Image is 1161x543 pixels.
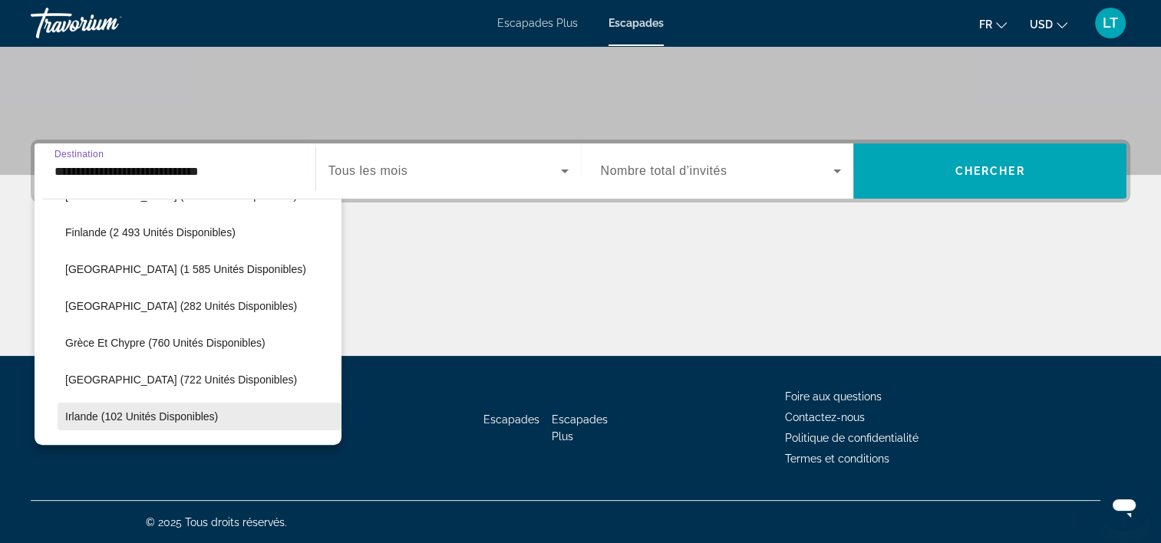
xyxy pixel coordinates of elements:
span: Destination [54,149,104,159]
span: Nombre total d’invités [601,164,727,177]
span: [GEOGRAPHIC_DATA] (282 unités disponibles) [65,300,297,312]
span: Grèce et Chypre (760 unités disponibles) [65,337,266,349]
span: [GEOGRAPHIC_DATA] (722 unités disponibles) [65,374,297,386]
button: Grèce et Chypre (760 unités disponibles) [58,329,341,357]
a: Escapades Plus [552,413,608,443]
button: Chercher [853,143,1126,199]
a: Politique de confidentialité [785,432,919,444]
button: Changer la langue [979,13,1007,35]
span: Finlande (2 493 unités disponibles) [65,226,236,239]
button: [GEOGRAPHIC_DATA] (586 unités disponibles) [58,182,341,209]
a: Escapades [609,17,664,29]
button: Menu utilisateur [1090,7,1130,39]
div: Widget de recherche [35,143,1126,199]
a: Escapades Plus [497,17,578,29]
span: Fr [979,18,992,31]
button: Irlande (102 unités disponibles) [58,403,341,430]
button: [GEOGRAPHIC_DATA] (1 585 unités disponibles) [58,255,341,283]
iframe: Bouton de lancement de la fenêtre de messagerie [1100,482,1149,531]
button: [GEOGRAPHIC_DATA] (722 unités disponibles) [58,366,341,393]
span: [GEOGRAPHIC_DATA] (1 585 unités disponibles) [65,263,306,275]
span: LT [1103,15,1118,31]
a: Travorium [31,3,184,43]
a: Escapades [483,413,539,426]
a: Contactez-nous [785,411,865,423]
a: Foire aux questions [785,390,882,403]
span: Chercher [955,165,1025,177]
a: Termes et conditions [785,452,889,465]
button: Finlande (2 493 unités disponibles) [58,219,341,246]
span: © 2025 Tous droits réservés. [146,516,287,528]
button: [GEOGRAPHIC_DATA] (282 unités disponibles) [58,292,341,320]
button: Changer de devise [1030,13,1067,35]
span: USD [1030,18,1053,31]
span: Irlande (102 unités disponibles) [65,410,218,423]
span: Tous les mois [328,164,407,177]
